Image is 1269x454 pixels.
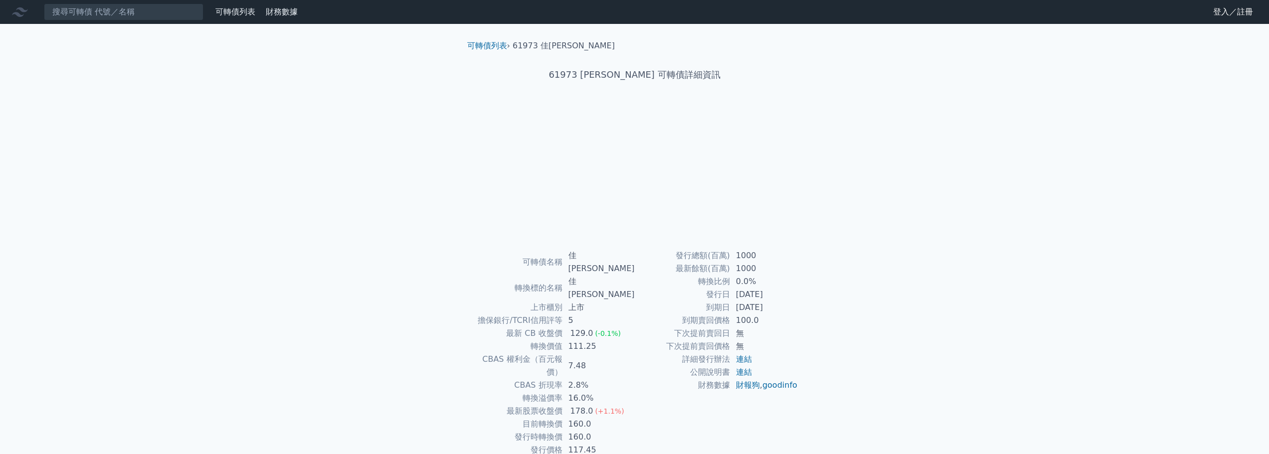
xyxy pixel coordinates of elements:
td: [DATE] [730,301,798,314]
td: 到期賣回價格 [635,314,730,327]
td: 目前轉換價 [471,418,562,431]
td: 到期日 [635,301,730,314]
span: (+1.1%) [595,407,624,415]
td: 財務數據 [635,379,730,392]
td: CBAS 折現率 [471,379,562,392]
td: 無 [730,327,798,340]
td: 佳[PERSON_NAME] [562,275,635,301]
a: 可轉債列表 [467,41,507,50]
td: 5 [562,314,635,327]
td: 發行總額(百萬) [635,249,730,262]
td: , [730,379,798,392]
a: 可轉債列表 [215,7,255,16]
td: 轉換溢價率 [471,392,562,405]
a: 財報狗 [736,380,760,390]
li: 61973 佳[PERSON_NAME] [513,40,615,52]
td: 111.25 [562,340,635,353]
td: 轉換標的名稱 [471,275,562,301]
div: 129.0 [568,327,595,340]
td: 下次提前賣回日 [635,327,730,340]
td: 佳[PERSON_NAME] [562,249,635,275]
td: 上市櫃別 [471,301,562,314]
td: 100.0 [730,314,798,327]
td: CBAS 權利金（百元報價） [471,353,562,379]
td: 7.48 [562,353,635,379]
td: 可轉債名稱 [471,249,562,275]
td: 2.8% [562,379,635,392]
td: 轉換比例 [635,275,730,288]
td: 詳細發行辦法 [635,353,730,366]
td: 發行時轉換價 [471,431,562,444]
h1: 61973 [PERSON_NAME] 可轉債詳細資訊 [459,68,810,82]
td: 1000 [730,249,798,262]
td: 16.0% [562,392,635,405]
td: 擔保銀行/TCRI信用評等 [471,314,562,327]
td: 公開說明書 [635,366,730,379]
td: [DATE] [730,288,798,301]
td: 發行日 [635,288,730,301]
td: 160.0 [562,431,635,444]
a: goodinfo [762,380,797,390]
a: 登入／註冊 [1205,4,1261,20]
td: 無 [730,340,798,353]
div: 178.0 [568,405,595,418]
a: 財務數據 [266,7,298,16]
td: 上市 [562,301,635,314]
td: 最新餘額(百萬) [635,262,730,275]
span: (-0.1%) [595,329,621,337]
td: 0.0% [730,275,798,288]
input: 搜尋可轉債 代號／名稱 [44,3,203,20]
td: 160.0 [562,418,635,431]
td: 下次提前賣回價格 [635,340,730,353]
a: 連結 [736,367,752,377]
td: 最新股票收盤價 [471,405,562,418]
td: 最新 CB 收盤價 [471,327,562,340]
td: 1000 [730,262,798,275]
a: 連結 [736,354,752,364]
li: › [467,40,510,52]
td: 轉換價值 [471,340,562,353]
